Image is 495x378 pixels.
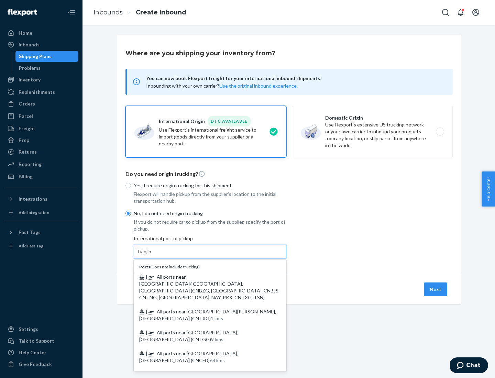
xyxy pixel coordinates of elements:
[15,63,79,74] a: Problems
[4,335,78,346] button: Talk to Support
[65,5,78,19] button: Close Navigation
[4,98,78,109] a: Orders
[88,2,192,23] ol: breadcrumbs
[19,65,41,71] div: Problems
[19,41,40,48] div: Inbounds
[8,9,37,16] img: Flexport logo
[4,146,78,157] a: Returns
[15,51,79,62] a: Shipping Plans
[19,148,37,155] div: Returns
[19,137,29,144] div: Prep
[139,330,238,342] span: All ports near [GEOGRAPHIC_DATA], [GEOGRAPHIC_DATA] (CNTGG)
[136,9,186,16] a: Create Inbound
[439,5,452,19] button: Open Search Box
[125,49,275,58] h3: Where are you shipping your inventory from?
[19,173,33,180] div: Billing
[4,39,78,50] a: Inbounds
[139,264,200,269] span: ( Does not include trucking )
[146,83,298,89] span: Inbounding with your own carrier?
[4,241,78,252] a: Add Fast Tag
[139,274,279,300] span: All ports near [GEOGRAPHIC_DATA]/[GEOGRAPHIC_DATA], [GEOGRAPHIC_DATA] (CNBZG, [GEOGRAPHIC_DATA], ...
[424,282,447,296] button: Next
[125,183,131,188] input: Yes, I require origin trucking for this shipment
[4,27,78,38] a: Home
[19,30,32,36] div: Home
[454,5,467,19] button: Open notifications
[146,309,147,314] span: |
[4,159,78,170] a: Reporting
[4,171,78,182] a: Billing
[125,170,453,178] p: Do you need origin trucking?
[146,351,147,356] span: |
[134,210,286,217] p: No, I do not need origin trucking
[134,191,286,204] p: Flexport will handle pickup from the supplier's location to the initial transportation hub.
[4,193,78,204] button: Integrations
[137,248,152,255] input: Ports(Does not include trucking) | All ports near [GEOGRAPHIC_DATA]/[GEOGRAPHIC_DATA], [GEOGRAPHI...
[4,347,78,358] a: Help Center
[19,125,35,132] div: Freight
[146,74,444,82] span: You can now book Flexport freight for your international inbound shipments!
[4,227,78,238] button: Fast Tags
[19,361,52,368] div: Give Feedback
[469,5,483,19] button: Open account menu
[146,274,147,280] span: |
[4,359,78,370] button: Give Feedback
[19,100,35,107] div: Orders
[139,309,276,321] span: All ports near [GEOGRAPHIC_DATA][PERSON_NAME], [GEOGRAPHIC_DATA] (CNTXG)
[19,229,41,236] div: Fast Tags
[219,82,298,89] button: Use the original inbound experience.
[134,219,286,232] p: If you do not require cargo pickup from the supplier, specify the port of pickup.
[19,349,46,356] div: Help Center
[139,351,238,363] span: All ports near [GEOGRAPHIC_DATA], [GEOGRAPHIC_DATA] (CNCFD)
[134,182,286,189] p: Yes, I require origin trucking for this shipment
[125,211,131,216] input: No, I do not need origin trucking
[19,89,55,96] div: Replenishments
[139,264,150,269] b: Ports
[450,357,488,375] iframe: Opens a widget where you can chat to one of our agents
[4,324,78,335] a: Settings
[146,330,147,335] span: |
[19,196,47,202] div: Integrations
[482,171,495,207] button: Help Center
[4,87,78,98] a: Replenishments
[211,336,223,342] span: 9 kms
[19,76,41,83] div: Inventory
[4,111,78,122] a: Parcel
[19,210,49,215] div: Add Integration
[19,243,43,249] div: Add Fast Tag
[210,357,225,363] span: 68 kms
[19,53,52,60] div: Shipping Plans
[93,9,123,16] a: Inbounds
[134,235,286,258] div: International port of pickup
[211,315,223,321] span: 1 kms
[4,135,78,146] a: Prep
[19,161,42,168] div: Reporting
[19,337,54,344] div: Talk to Support
[4,74,78,85] a: Inventory
[19,113,33,120] div: Parcel
[19,326,38,333] div: Settings
[4,207,78,218] a: Add Integration
[4,123,78,134] a: Freight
